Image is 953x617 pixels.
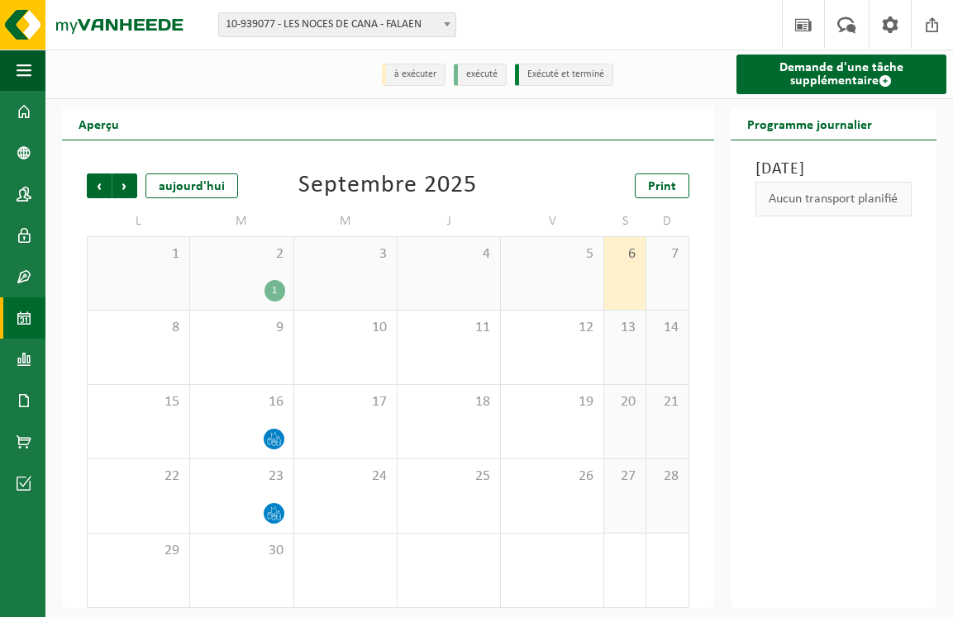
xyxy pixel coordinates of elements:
[198,319,284,337] span: 9
[604,206,646,236] td: S
[655,467,679,486] span: 28
[406,467,492,486] span: 25
[509,393,595,411] span: 19
[406,245,492,263] span: 4
[406,393,492,411] span: 18
[612,393,637,411] span: 20
[303,393,388,411] span: 17
[298,173,477,198] div: Septembre 2025
[655,393,679,411] span: 21
[96,467,181,486] span: 22
[648,180,676,193] span: Print
[145,173,238,198] div: aujourd'hui
[612,467,637,486] span: 27
[515,64,613,86] li: Exécuté et terminé
[382,64,446,86] li: à exécuter
[655,245,679,263] span: 7
[112,173,137,198] span: Suivant
[218,12,456,37] span: 10-939077 - LES NOCES DE CANA - FALAEN
[501,206,604,236] td: V
[736,55,947,94] a: Demande d'une tâche supplémentaire
[96,393,181,411] span: 15
[96,245,181,263] span: 1
[612,319,637,337] span: 13
[454,64,507,86] li: exécuté
[303,245,388,263] span: 3
[87,206,190,236] td: L
[303,319,388,337] span: 10
[294,206,398,236] td: M
[190,206,293,236] td: M
[398,206,501,236] td: J
[198,467,284,486] span: 23
[646,206,689,236] td: D
[655,319,679,337] span: 14
[755,182,912,216] div: Aucun transport planifié
[62,107,136,140] h2: Aperçu
[303,467,388,486] span: 24
[731,107,889,140] h2: Programme journalier
[509,319,595,337] span: 12
[198,245,284,263] span: 2
[96,319,181,337] span: 8
[406,319,492,337] span: 11
[198,393,284,411] span: 16
[219,13,455,36] span: 10-939077 - LES NOCES DE CANA - FALAEN
[264,280,285,301] div: 1
[755,157,912,182] h3: [DATE]
[509,245,595,263] span: 5
[198,542,284,560] span: 30
[612,245,637,263] span: 6
[96,542,181,560] span: 29
[87,173,112,198] span: Précédent
[635,173,689,198] a: Print
[509,467,595,486] span: 26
